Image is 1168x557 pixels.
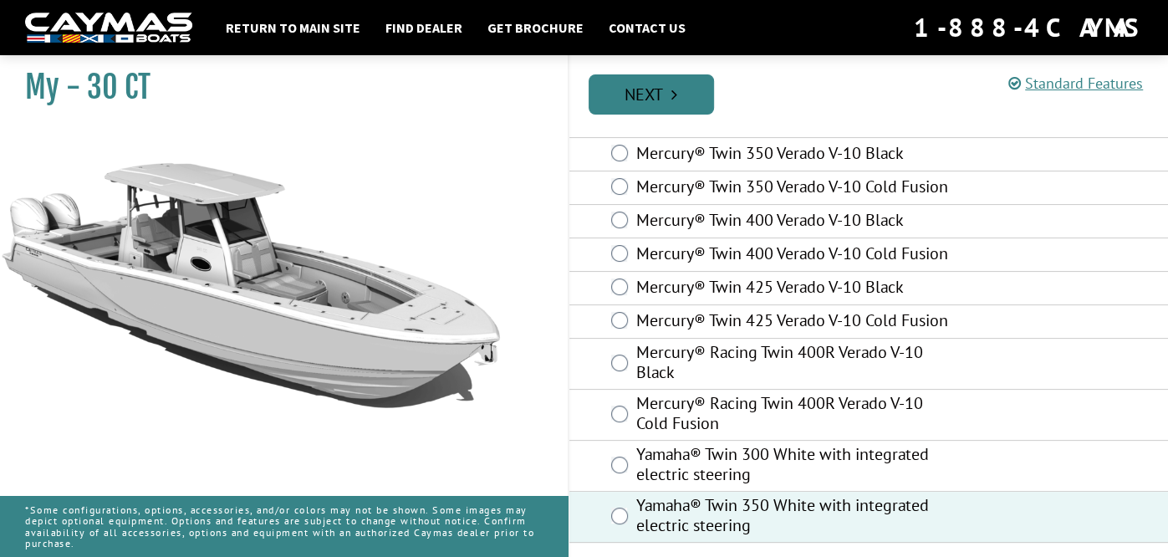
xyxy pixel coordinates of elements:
a: Contact Us [600,17,694,38]
label: Mercury® Twin 350 Verado V-10 Cold Fusion [635,176,955,201]
label: Yamaha® Twin 350 White with integrated electric steering [635,495,955,539]
label: Mercury® Twin 400 Verado V-10 Cold Fusion [635,243,955,268]
a: Return to main site [217,17,369,38]
img: white-logo-c9c8dbefe5ff5ceceb0f0178aa75bf4bb51f6bca0971e226c86eb53dfe498488.png [25,13,192,43]
label: Mercury® Racing Twin 400R Verado V-10 Black [635,342,955,386]
a: Next [589,74,714,115]
label: Mercury® Twin 400 Verado V-10 Black [635,210,955,234]
a: Standard Features [1008,74,1143,93]
label: Mercury® Racing Twin 400R Verado V-10 Cold Fusion [635,393,955,437]
label: Mercury® Twin 425 Verado V-10 Black [635,277,955,301]
label: Mercury® Twin 425 Verado V-10 Cold Fusion [635,310,955,335]
a: Get Brochure [479,17,592,38]
label: Yamaha® Twin 300 White with integrated electric steering [635,444,955,488]
div: 1-888-4CAYMAS [914,9,1143,46]
label: Mercury® Twin 350 Verado V-10 Black [635,143,955,167]
h1: My - 30 CT [25,69,526,106]
a: Find Dealer [377,17,471,38]
p: *Some configurations, options, accessories, and/or colors may not be shown. Some images may depic... [25,496,543,557]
